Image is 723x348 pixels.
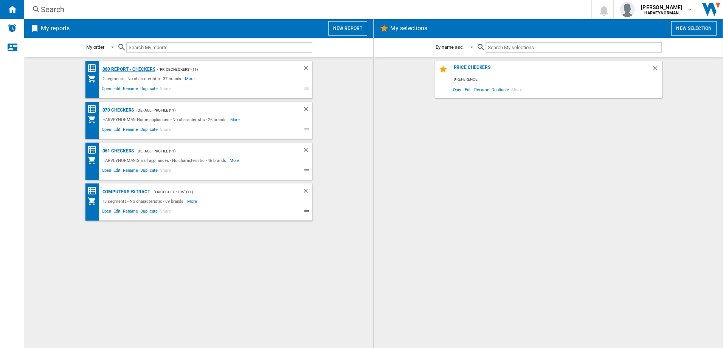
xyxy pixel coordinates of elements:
[101,126,113,135] span: Open
[452,84,464,95] span: Open
[112,208,122,217] span: Edit
[464,84,473,95] span: Edit
[122,126,139,135] span: Rename
[122,167,139,176] span: Rename
[159,208,172,217] span: Share
[101,146,134,156] div: 061 Checkers
[641,3,682,11] span: [PERSON_NAME]
[126,42,312,53] input: Search My reports
[87,186,101,196] div: Price Matrix
[112,85,122,94] span: Edit
[436,44,464,50] div: By name asc.
[101,197,188,206] div: 18 segments - No characteristic - 89 brands
[328,21,367,36] button: New report
[230,156,240,165] span: More
[389,21,429,36] h2: My selections
[452,65,652,75] div: Price Checkers
[303,187,312,197] div: Delete
[87,64,101,73] div: Price Matrix
[86,44,104,50] div: My order
[139,167,159,176] span: Duplicate
[122,208,139,217] span: Rename
[8,23,17,33] img: alerts-logo.svg
[473,84,490,95] span: Rename
[671,21,717,36] button: New selection
[112,167,122,176] span: Edit
[159,167,172,176] span: Share
[101,187,150,197] div: Computers extract
[452,75,662,84] div: 0 reference
[101,156,230,165] div: HARVEYNORMAN:Small appliances - No characteristic - 46 brands
[39,21,71,36] h2: My reports
[101,167,113,176] span: Open
[155,65,287,74] div: - "PriceCheckers" (11)
[185,74,196,83] span: More
[486,42,661,53] input: Search My selections
[41,4,572,15] div: Search
[101,74,185,83] div: 2 segments - No characteristic - 37 brands
[101,65,155,74] div: 060 report - Checkers
[510,84,523,95] span: Share
[87,197,101,206] div: My Assortment
[159,85,172,94] span: Share
[644,11,679,16] b: HARVEYNORMAN
[139,126,159,135] span: Duplicate
[139,208,159,217] span: Duplicate
[101,106,134,115] div: 070 Checkers
[101,115,230,124] div: HARVEYNORMAN:Home appliances - No characteristic - 26 brands
[134,106,287,115] div: - Default profile (11)
[87,104,101,114] div: Price Matrix
[150,187,287,197] div: - "PriceCheckers" (11)
[87,115,101,124] div: My Assortment
[303,65,312,74] div: Delete
[652,65,662,75] div: Delete
[122,85,139,94] span: Rename
[230,115,241,124] span: More
[134,146,287,156] div: - Default profile (11)
[112,126,122,135] span: Edit
[303,146,312,156] div: Delete
[620,2,635,17] img: profile.jpg
[490,84,510,95] span: Duplicate
[159,126,172,135] span: Share
[139,85,159,94] span: Duplicate
[87,145,101,155] div: Price Matrix
[87,74,101,83] div: My Assortment
[101,208,113,217] span: Open
[187,197,198,206] span: More
[101,85,113,94] span: Open
[303,106,312,115] div: Delete
[87,156,101,165] div: My Assortment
